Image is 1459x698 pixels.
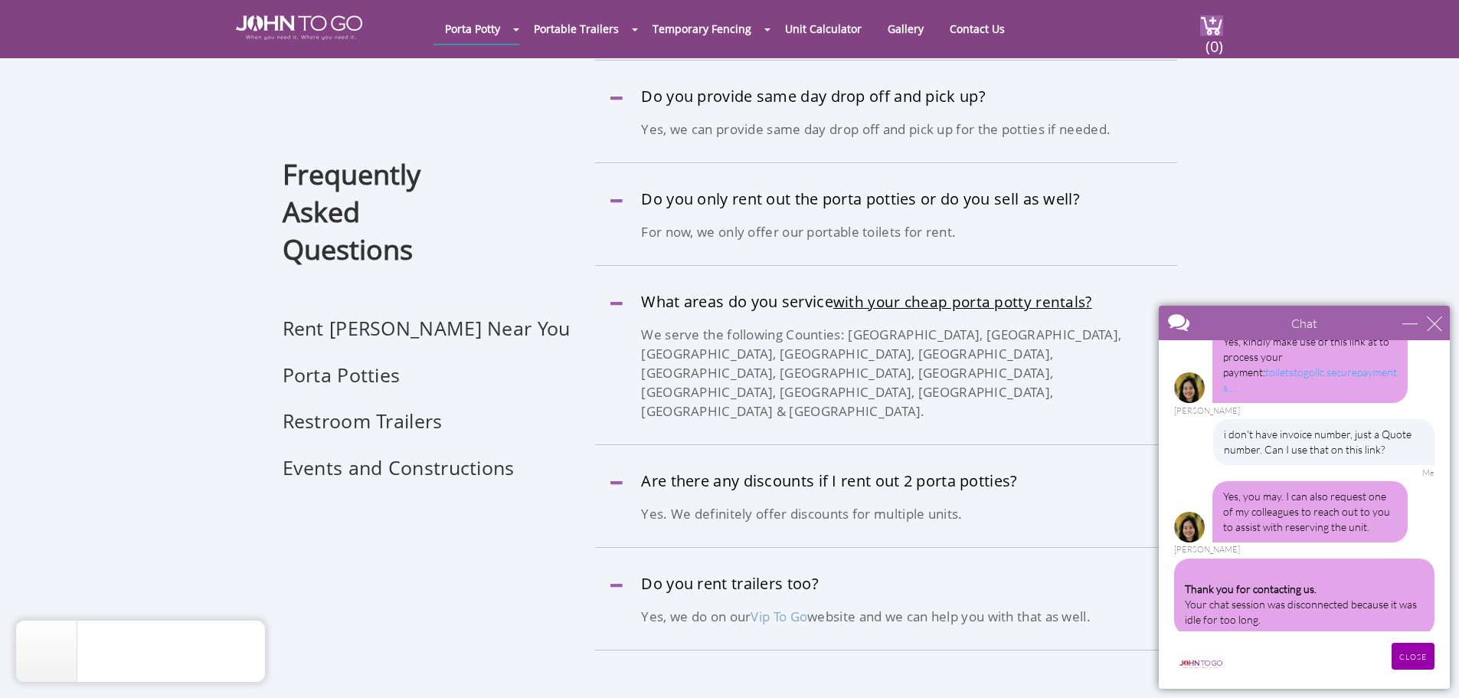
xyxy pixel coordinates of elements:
img: cart a [1200,15,1223,36]
div: Yes, we do on our website and we can help you with that as well. [595,608,1176,650]
h1: Frequently Asked Questions [283,115,676,269]
a: Are there any discounts if I rent out 2 porta potties? [595,473,1176,490]
li: Events and Constructions [283,454,676,501]
a: Gallery [876,14,935,44]
div: Yes, we can provide same day drop off and pick up for the potties if needed. [595,120,1176,162]
a: What areas do you servicewith your cheap porta potty rentals? [595,293,1176,310]
a: Unit Calculator [774,14,873,44]
a: Temporary Fencing [641,14,763,44]
span: (0) [1205,24,1223,57]
a: Portable Trailers [522,14,630,44]
a: Contact Us [938,14,1016,44]
li: Porta Potties [283,362,676,408]
li: Rent [PERSON_NAME] Near You [283,315,676,362]
u: with your cheap porta potty rentals? [833,292,1092,312]
a: Do you provide same day drop off and pick up? [595,88,1176,105]
div: We serve the following Counties: [GEOGRAPHIC_DATA], [GEOGRAPHIC_DATA], [GEOGRAPHIC_DATA], [GEOGRA... [595,326,1176,444]
li: Restroom Trailers [283,408,676,454]
img: JOHN to go [236,15,362,40]
a: Do you only rent out the porta potties or do you sell as well? [595,191,1176,208]
div: Yes. We definitely offer discounts for multiple units. [595,505,1176,547]
div: For now, we only offer our portable toilets for rent. [595,223,1176,265]
a: Porta Potty [433,14,512,44]
iframe: Live Chat Box [1150,297,1459,698]
a: Do you rent trailers too? [595,575,1176,592]
a: Vip To Go [751,608,807,625]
